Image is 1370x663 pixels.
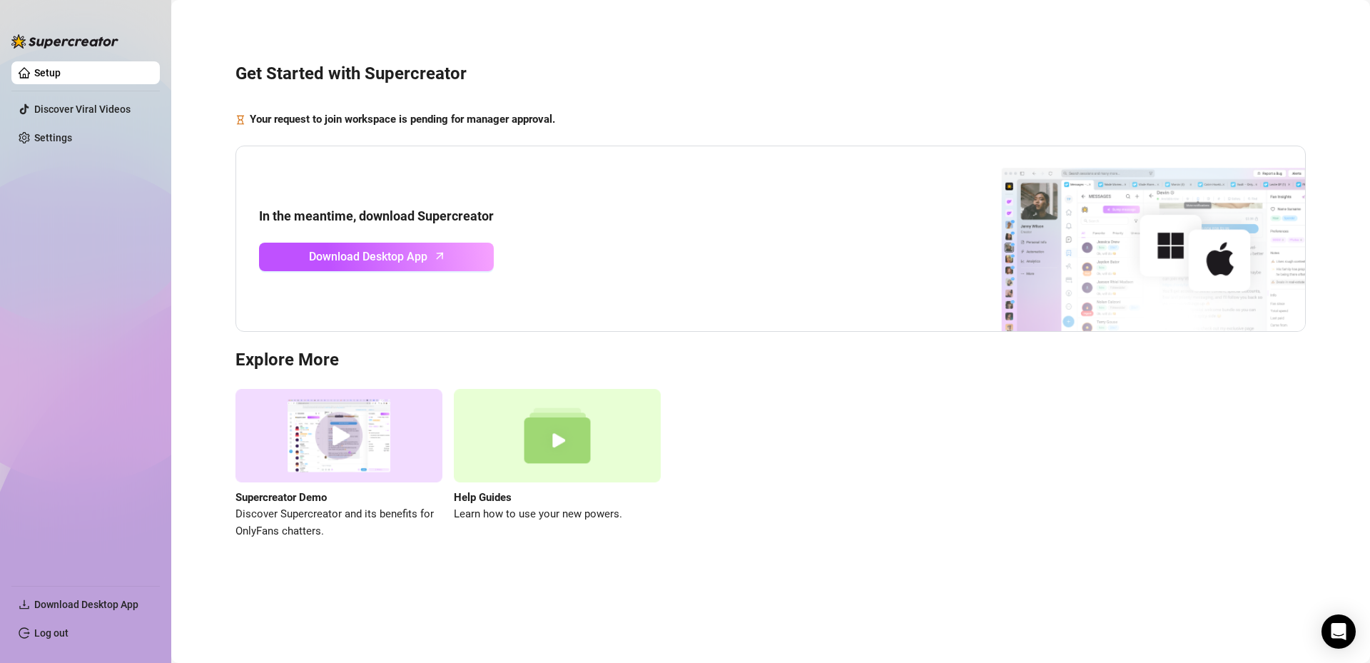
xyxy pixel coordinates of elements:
div: Open Intercom Messenger [1321,614,1356,649]
span: download [19,599,30,610]
a: Download Desktop Apparrow-up [259,243,494,271]
span: Learn how to use your new powers. [454,506,661,523]
a: Help GuidesLearn how to use your new powers. [454,389,661,540]
a: Settings [34,132,72,143]
img: logo-BBDzfeDw.svg [11,34,118,49]
a: Log out [34,627,68,639]
a: Discover Viral Videos [34,103,131,115]
span: hourglass [235,111,245,128]
strong: Help Guides [454,491,512,504]
span: Download Desktop App [34,599,138,610]
strong: In the meantime, download Supercreator [259,208,494,223]
img: help guides [454,389,661,482]
span: Download Desktop App [309,248,427,265]
span: arrow-up [432,248,448,264]
strong: Supercreator Demo [235,491,327,504]
a: Setup [34,67,61,79]
a: Supercreator DemoDiscover Supercreator and its benefits for OnlyFans chatters. [235,389,442,540]
span: Discover Supercreator and its benefits for OnlyFans chatters. [235,506,442,540]
h3: Get Started with Supercreator [235,63,1306,86]
h3: Explore More [235,349,1306,372]
img: download app [948,146,1305,332]
strong: Your request to join workspace is pending for manager approval. [250,113,555,126]
img: supercreator demo [235,389,442,482]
